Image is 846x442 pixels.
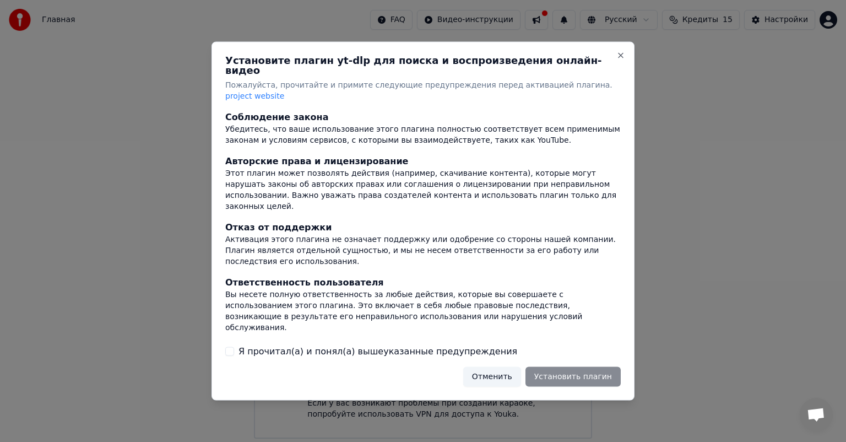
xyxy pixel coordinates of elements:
[238,344,517,358] label: Я прочитал(а) и понял(а) вышеуказанные предупреждения
[225,110,621,123] div: Соблюдение закона
[463,366,521,386] button: Отменить
[225,168,621,212] div: Этот плагин может позволять действия (например, скачивание контента), которые могут нарушать зако...
[225,289,621,333] div: Вы несете полную ответственность за любые действия, которые вы совершаете с использованием этого ...
[225,220,621,234] div: Отказ от поддержки
[225,276,621,289] div: Ответственность пользователя
[225,91,284,100] span: project website
[225,123,621,145] div: Убедитесь, что ваше использование этого плагина полностью соответствует всем применимым законам и...
[225,154,621,168] div: Авторские права и лицензирование
[225,80,621,102] p: Пожалуйста, прочитайте и примите следующие предупреждения перед активацией плагина.
[225,234,621,267] div: Активация этого плагина не означает поддержку или одобрение со стороны нашей компании. Плагин явл...
[225,56,621,76] h2: Установите плагин yt-dlp для поиска и воспроизведения онлайн-видео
